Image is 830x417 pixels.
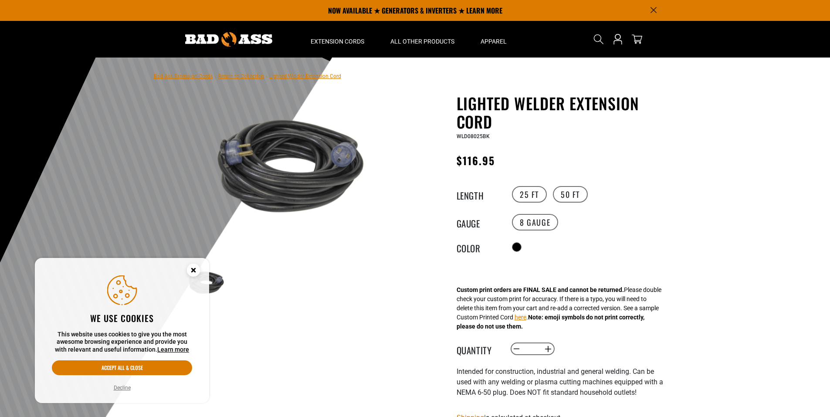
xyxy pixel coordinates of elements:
legend: Length [457,189,500,200]
span: Extension Cords [311,37,364,45]
a: Learn more [157,346,189,353]
legend: Gauge [457,217,500,228]
legend: Color [457,241,500,253]
summary: Search [592,32,606,46]
nav: breadcrumbs [154,71,341,81]
span: › [266,73,268,79]
label: 25 FT [512,186,547,203]
span: Lighted Welder Extension Cord [269,73,341,79]
img: Bad Ass Extension Cords [185,32,272,47]
label: Quantity [457,343,500,355]
span: Intended for construction, industrial and general welding. Can be used with any welding or plasma... [457,367,663,397]
strong: Custom print orders are FINAL SALE and cannot be returned. [457,286,624,293]
summary: All Other Products [377,21,468,58]
summary: Apparel [468,21,520,58]
a: Bad Ass Extension Cords [154,73,213,79]
a: Return to Collection [218,73,264,79]
span: Apparel [481,37,507,45]
label: 50 FT [553,186,588,203]
aside: Cookie Consent [35,258,209,403]
strong: Note: emoji symbols do not print correctly, please do not use them. [457,314,644,330]
label: 8 Gauge [512,214,558,231]
span: All Other Products [390,37,454,45]
button: Accept all & close [52,360,192,375]
button: Decline [111,383,133,392]
button: here [515,313,526,322]
div: Please double check your custom print for accuracy. If there is a typo, you will need to delete t... [457,285,661,331]
h2: We use cookies [52,312,192,324]
summary: Extension Cords [298,21,377,58]
img: black [180,96,390,236]
h1: Lighted Welder Extension Cord [457,94,670,131]
p: This website uses cookies to give you the most awesome browsing experience and provide you with r... [52,331,192,354]
span: WLD08025BK [457,133,490,139]
span: $116.95 [457,153,495,168]
span: › [214,73,216,79]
